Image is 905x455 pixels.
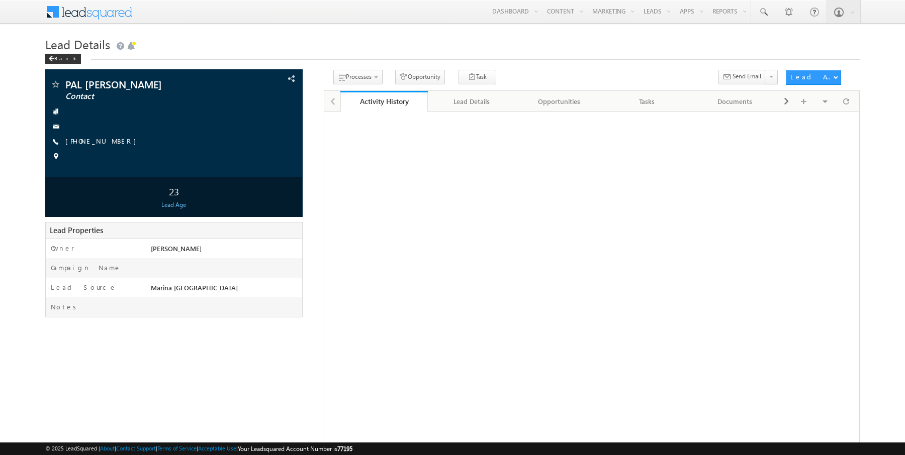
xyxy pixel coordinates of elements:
div: Lead Details [436,95,507,107]
div: Tasks [612,95,683,107]
a: Terms of Service [157,445,197,451]
div: Lead Age [48,200,300,209]
button: Processes [333,70,383,84]
span: Lead Details [45,36,110,52]
span: Contact [65,91,226,101]
a: Lead Details [428,91,516,112]
a: Acceptable Use [198,445,236,451]
div: Activity History [348,96,421,106]
div: Opportunities [524,95,595,107]
span: [PERSON_NAME] [151,244,202,253]
label: Lead Source [51,283,117,292]
a: Documents [691,91,779,112]
span: Lead Properties [50,225,103,235]
div: Documents [699,95,770,107]
label: Campaign Name [51,263,121,272]
button: Task [459,70,496,84]
a: Contact Support [116,445,156,451]
div: Back [45,54,81,64]
div: Lead Actions [790,72,833,81]
span: [PHONE_NUMBER] [65,137,141,147]
button: Lead Actions [786,70,841,85]
label: Notes [51,302,80,311]
span: © 2025 LeadSquared | | | | | [45,444,352,453]
button: Send Email [718,70,766,84]
span: Send Email [733,72,761,81]
a: Activity History [340,91,428,112]
span: Processes [346,73,372,80]
button: Opportunity [395,70,445,84]
div: Marina [GEOGRAPHIC_DATA] [148,283,302,297]
a: Tasks [604,91,692,112]
span: 77195 [337,445,352,452]
div: 23 [48,182,300,200]
a: About [100,445,115,451]
label: Owner [51,244,74,253]
a: Back [45,53,86,62]
span: PAL [PERSON_NAME] [65,79,226,89]
a: Opportunities [516,91,604,112]
span: Your Leadsquared Account Number is [238,445,352,452]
